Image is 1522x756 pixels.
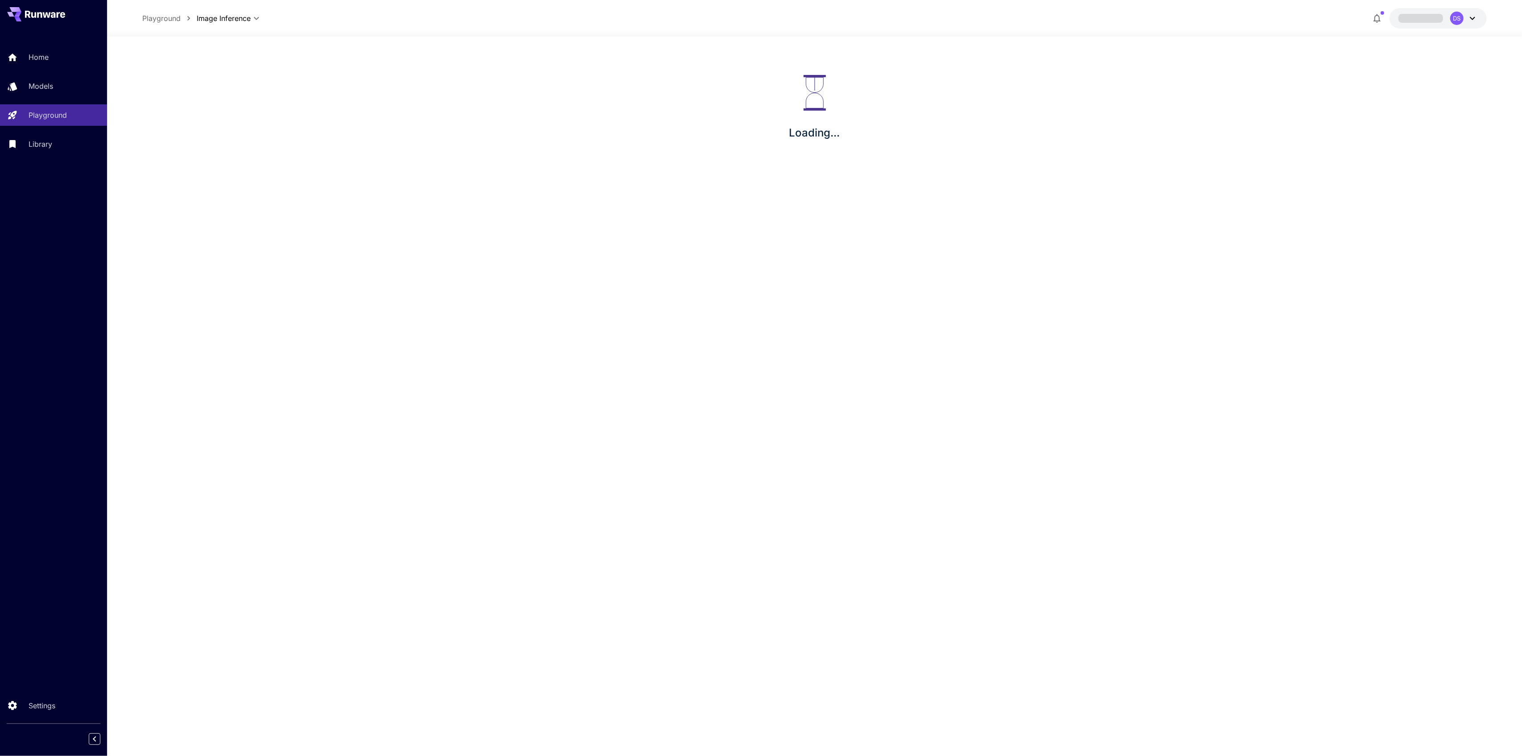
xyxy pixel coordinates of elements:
div: DS [1450,12,1464,25]
button: DS [1390,8,1487,29]
p: Loading... [789,125,840,141]
p: Models [29,81,53,91]
p: Library [29,139,52,149]
a: Playground [142,13,181,24]
nav: breadcrumb [142,13,197,24]
div: Collapse sidebar [95,731,107,747]
span: Image Inference [197,13,251,24]
button: Collapse sidebar [89,733,100,745]
p: Home [29,52,49,62]
p: Playground [29,110,67,120]
p: Settings [29,700,55,711]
